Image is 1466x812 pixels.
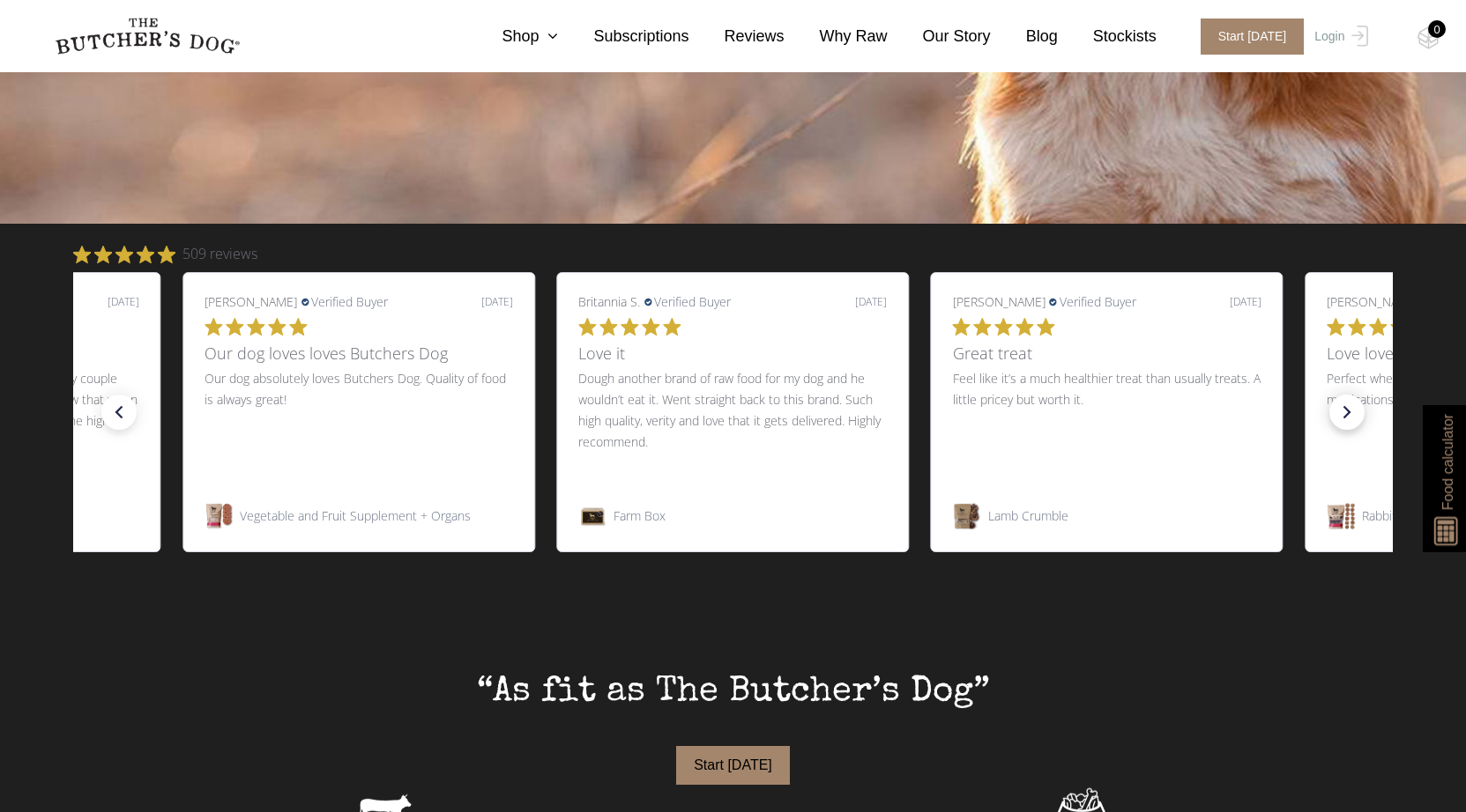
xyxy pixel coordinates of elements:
span: [PERSON_NAME] [953,294,1046,309]
h3: Great treat [953,343,1261,365]
a: Our Story [888,25,991,48]
a: Subscriptions [558,25,688,48]
span: Lamb Crumble [988,509,1068,523]
div: [DATE] [1230,294,1261,309]
div: 5 out of 5 stars [953,318,1055,336]
a: Blog [991,25,1058,48]
a: Start [DATE] [244,746,1223,785]
div: [DATE] [481,294,513,309]
div: Navigate to Vegetable and Fruit Supplement + Organs [205,502,513,530]
span: Start [DATE] [1201,18,1305,55]
span: [PERSON_NAME] [1327,294,1419,309]
div: “As fit as The Butcher’s Dog” [244,667,1223,746]
div: previous slide [101,395,137,430]
div: 5 out of 5 stars [1327,318,1429,336]
span: Verified Buyer [654,294,731,309]
div: [DATE] [855,294,887,309]
span: [PERSON_NAME] [205,294,297,309]
img: TBD_Cart-Empty.png [1418,26,1440,49]
li: slide 4 out of 7 [556,272,909,552]
a: Shop [466,25,558,48]
div: Navigate to Farm Box [578,502,887,530]
div: Navigate to Lamb Crumble [953,502,1261,530]
p: Our dog absolutely loves Butchers Dog. Quality of food is always great! [205,368,513,491]
div: 0 [1428,20,1446,38]
span: Vegetable and Fruit Supplement + Organs [240,509,471,523]
span: Food calculator [1437,414,1458,510]
div: 5 out of 5 stars [205,318,307,336]
p: Dough another brand of raw food for my dog and he wouldn’t eat it. Went straight back to this bra... [578,368,887,491]
h3: Our dog loves loves Butchers Dog [205,343,513,365]
span: Verified Buyer [1060,294,1136,309]
span: Farm Box [614,509,666,523]
span: Verified Buyer [311,294,388,309]
div: 5 out of 5 stars [578,318,681,336]
button: Start [DATE] [676,746,790,785]
span: 509 reviews [182,243,257,265]
a: Reviews [689,25,785,48]
span: Britannia S. [578,294,640,309]
a: Stockists [1058,25,1157,48]
div: [DATE] [108,294,139,309]
a: Start [DATE] [1183,18,1311,55]
h3: Love it [578,343,887,365]
a: Login [1310,18,1367,55]
p: Feel like it’s a much healthier treat than usually treats. A little pricey but worth it. [953,368,1261,491]
div: 7 slides [73,272,1393,552]
div: next slide [1329,395,1365,430]
a: Why Raw [785,25,888,48]
li: slide 3 out of 7 [182,272,535,552]
li: slide 5 out of 7 [931,272,1284,552]
div: 4.8742633 out of 5 stars [73,246,175,263]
